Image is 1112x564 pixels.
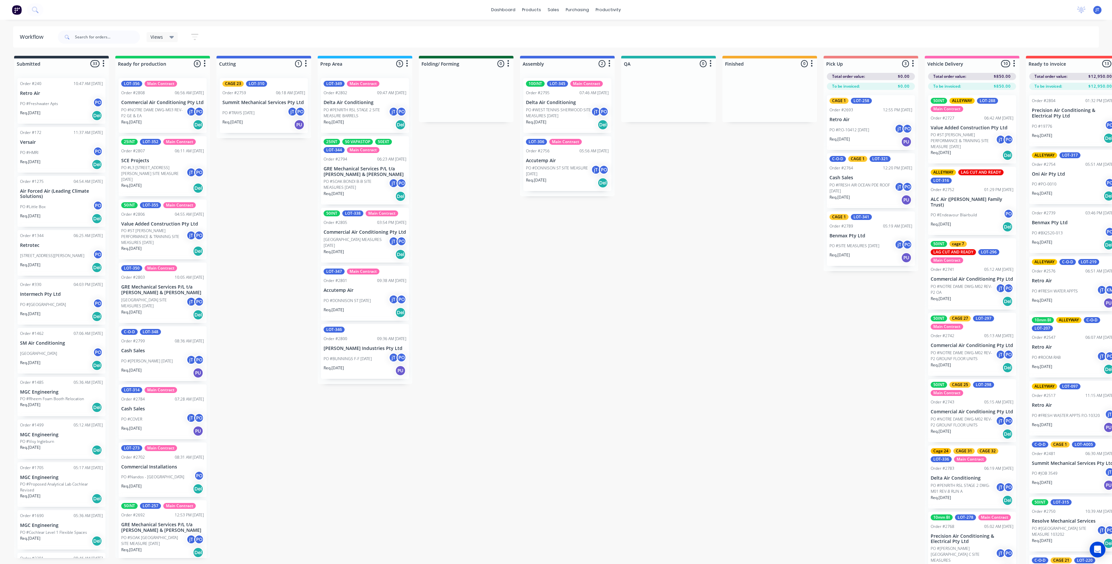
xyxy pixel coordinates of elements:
[827,95,915,150] div: CAGE 1LOT-258Order #269312:55 PM [DATE]Retro AirPO #P.O-10412 [DATE]jTPOReq.[DATE]PU
[20,140,103,145] p: Versair
[342,139,373,145] div: 50 VAPASTOP
[829,233,912,239] p: Benmax Pty Ltd
[931,257,963,263] div: Main Contract
[949,241,967,247] div: cage 7
[324,100,406,105] p: Delta Air Conditioning
[931,221,951,227] p: Req. [DATE]
[1032,268,1055,274] div: Order #2576
[175,211,204,217] div: 04:55 AM [DATE]
[389,294,398,304] div: jT
[74,81,103,87] div: 10:47 AM [DATE]
[931,284,996,295] p: PO #NOTRE DAME DWG-M02 REV-P2 OA
[870,156,891,162] div: LOT-321
[246,81,267,87] div: LOT-310
[949,98,975,104] div: ALLEYWAY
[1084,317,1100,323] div: C-O-D
[119,78,207,133] div: LOT-356Main ContractOrder #280806:56 AM [DATE]Commercial Air Conditioning Pty LtdPO #NOTRE DAME D...
[547,81,568,87] div: LOT-345
[20,253,84,259] p: [STREET_ADDRESS][PERSON_NAME]
[93,298,103,308] div: PO
[324,179,389,190] p: PO #SOAK BONDI B-B SITE MEASURES [DATE]
[1002,296,1013,307] div: Del
[1097,285,1107,295] div: jT
[1002,150,1013,161] div: Del
[321,78,409,133] div: LOT-349Main ContractOrder #280209:47 AM [DATE]Delta Air ConditioningPO #PENRITH RSL STAGE 2 SITE ...
[20,81,41,87] div: Order #240
[119,200,207,260] div: 50INTLOT-355Main ContractOrder #280604:55 AM [DATE]Value Added Construction Pty LtdPO #ST [PERSON...
[377,156,406,162] div: 06:23 AM [DATE]
[1059,259,1076,265] div: C-O-D
[389,178,398,188] div: jT
[829,243,879,249] p: PO #SITE MEASURES [DATE]
[276,90,305,96] div: 06:18 AM [DATE]
[119,263,207,323] div: LOT-350Main ContractOrder #280310:05 AM [DATE]GRE Mechanical Services P/L t/a [PERSON_NAME] & [PE...
[150,33,163,40] span: Views
[175,90,204,96] div: 06:56 AM [DATE]
[377,220,406,226] div: 03:54 PM [DATE]
[397,236,406,246] div: PO
[324,229,406,235] p: Commercial Air Conditioning Pty Ltd
[140,139,161,145] div: LOT-352
[829,175,912,181] p: Cash Sales
[324,81,345,87] div: LOT-349
[931,212,977,218] p: PO #Endeavour Blairbuild
[931,115,954,121] div: Order #2727
[324,191,344,197] p: Req. [DATE]
[121,274,145,280] div: Order #2803
[1032,259,1057,265] div: ALLEYWAY
[121,284,204,295] p: GRE Mechanical Services P/L t/a [PERSON_NAME] & [PERSON_NAME]
[1032,162,1055,167] div: Order #2754
[121,329,138,335] div: C-O-D
[321,136,409,205] div: 25INT50 VAPASTOP50EXTLOT-344Main ContractOrder #279406:23 AM [DATE]GRE Mechanical Services P/L t/...
[324,156,347,162] div: Order #2794
[829,165,853,171] div: Order #2764
[121,297,186,309] p: [GEOGRAPHIC_DATA] SITE MEASURES [DATE]
[119,136,207,196] div: 25INTLOT-352Main ContractOrder #280706:11 AM [DATE]SCE ProjectsPO #L3 [STREET_ADDRESS][PERSON_NAM...
[324,288,406,293] p: Accutemp Air
[17,127,105,173] div: Order #17211:37 AM [DATE]VersairPO #HMRIPOReq.[DATE]Del
[829,214,849,220] div: CAGE 1
[598,119,608,130] div: Del
[294,119,305,130] div: PU
[395,249,406,260] div: Del
[973,315,994,321] div: LOT-297
[20,91,103,96] p: Retro Air
[395,119,406,130] div: Del
[829,182,895,194] p: PO #FRESH AIR OCEAN PDE ROOF [DATE]
[20,213,40,219] p: Req. [DATE]
[395,307,406,318] div: Del
[222,100,305,105] p: Summit Mechanical Services Pty Ltd
[121,81,142,87] div: LOT-356
[895,124,904,134] div: jT
[140,202,161,208] div: LOT-355
[829,223,853,229] div: Order #2789
[92,262,102,273] div: Del
[20,282,41,288] div: Order #330
[121,228,186,246] p: PO #ST [PERSON_NAME] PERFORMANCE & TRAINING SITE MEASURES [DATE]
[1032,190,1052,196] p: Req. [DATE]
[186,297,196,307] div: jT
[324,269,345,274] div: LOT-347
[591,107,601,117] div: jT
[145,81,177,87] div: Main Contract
[121,100,204,105] p: Commercial Air Conditioning Pty Ltd
[829,194,850,200] p: Req. [DATE]
[193,183,203,193] div: Del
[978,249,999,255] div: LOT-296
[366,210,398,216] div: Main Contract
[17,328,105,374] div: Order #146207:06 AM [DATE]SM Air Conditioning[GEOGRAPHIC_DATA]POReq.[DATE]Del
[121,309,142,315] p: Req. [DATE]
[1004,283,1013,293] div: PO
[324,278,347,284] div: Order #2801
[121,158,204,163] p: SCE Projects
[829,117,912,122] p: Retro Air
[901,195,912,205] div: PU
[20,292,103,297] p: Intermech Pty Ltd
[1032,181,1056,187] p: PO #PO-0010
[222,119,243,125] p: Req. [DATE]
[579,90,609,96] div: 07:46 AM [DATE]
[928,95,1016,163] div: 50INTALLEYWAYLOT-288Main ContractOrder #272706:42 AM [DATE]Value Added Construction Pty LtdPO #ST...
[1032,98,1055,104] div: Order #2804
[397,294,406,304] div: PO
[395,191,406,202] div: Del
